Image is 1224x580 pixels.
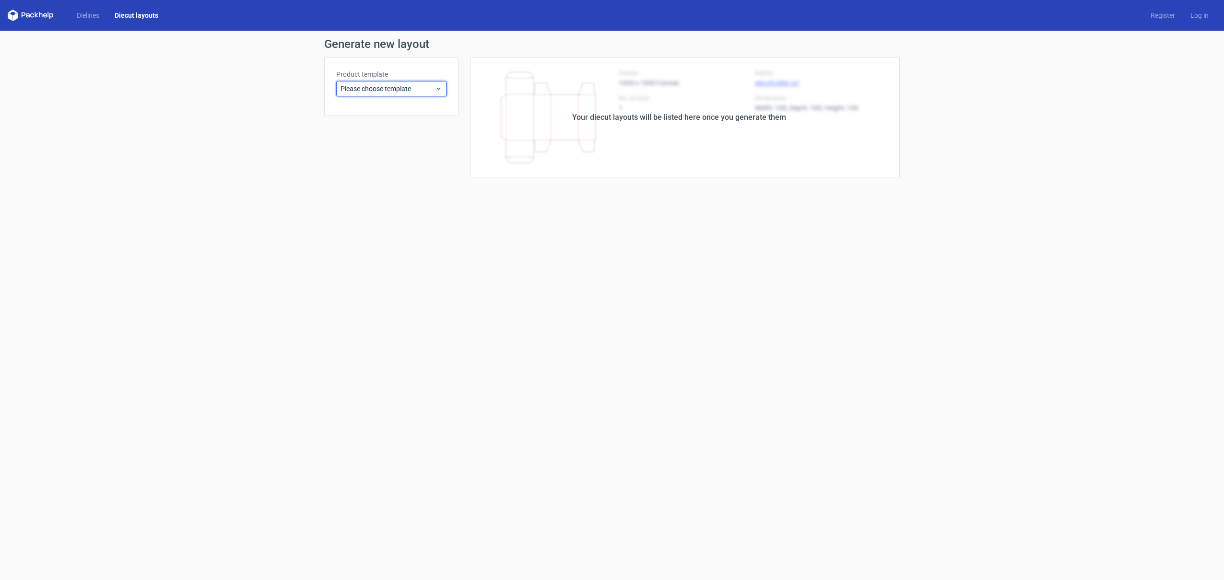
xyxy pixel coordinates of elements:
[336,70,447,79] label: Product template
[69,11,107,20] a: Dielines
[1143,11,1183,20] a: Register
[324,38,900,50] h1: Generate new layout
[1183,11,1216,20] a: Log in
[341,84,435,93] span: Please choose template
[107,11,166,20] a: Diecut layouts
[572,112,786,123] div: Your diecut layouts will be listed here once you generate them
